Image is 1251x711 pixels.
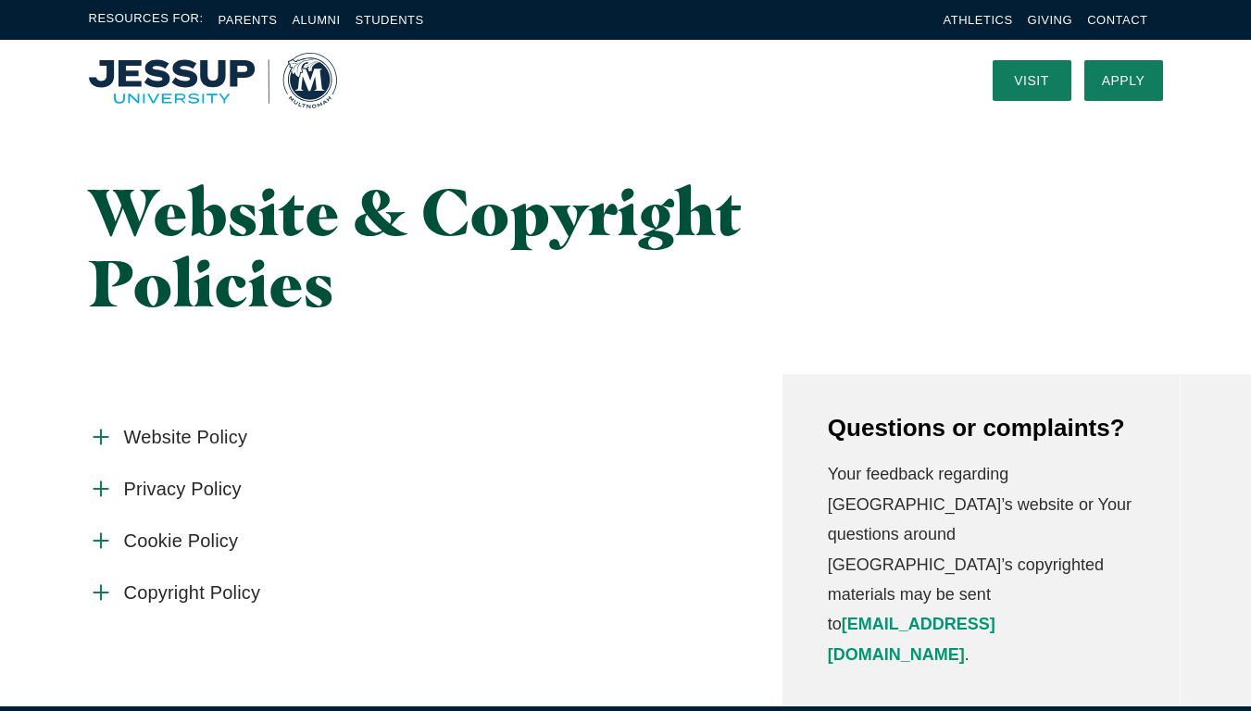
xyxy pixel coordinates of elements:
p: Your feedback regarding [GEOGRAPHIC_DATA]’s website or Your questions around [GEOGRAPHIC_DATA]’s ... [828,459,1133,669]
span: Website Policy [124,426,248,449]
h1: Website & Copyright Policies [89,176,794,318]
a: Visit [993,60,1071,101]
a: [EMAIL_ADDRESS][DOMAIN_NAME] [828,615,995,663]
h4: Questions or complaints? [828,411,1133,444]
a: Athletics [944,13,1013,27]
img: Multnomah University Logo [89,53,337,108]
a: Contact [1087,13,1147,27]
span: Resources For: [89,9,204,31]
a: Apply [1084,60,1163,101]
a: Parents [219,13,278,27]
a: Home [89,53,337,108]
span: Cookie Policy [124,530,239,553]
a: Alumni [292,13,340,27]
span: Copyright Policy [124,581,261,605]
a: Students [356,13,424,27]
span: Privacy Policy [124,478,242,501]
a: Giving [1028,13,1073,27]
